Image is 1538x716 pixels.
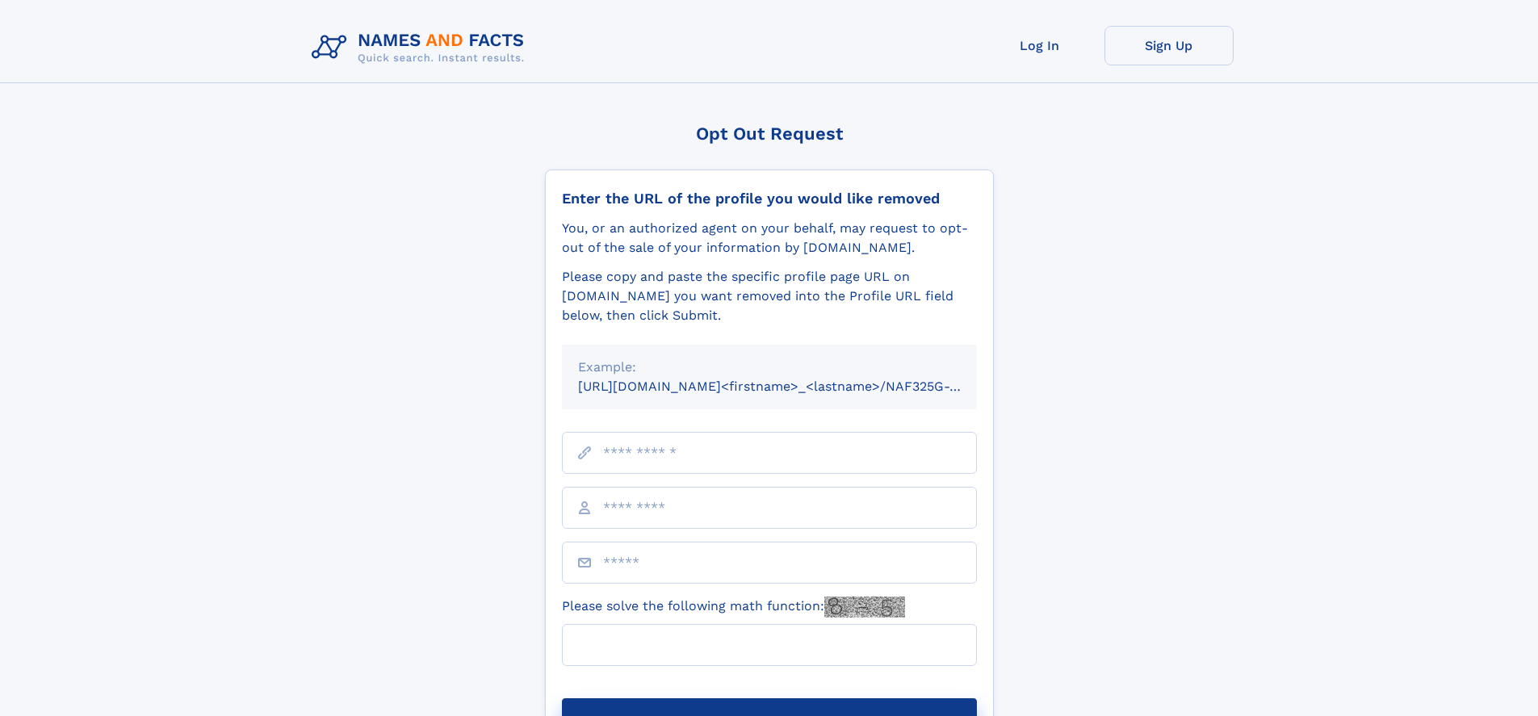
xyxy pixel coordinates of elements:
[562,597,905,618] label: Please solve the following math function:
[578,379,1008,394] small: [URL][DOMAIN_NAME]<firstname>_<lastname>/NAF325G-xxxxxxxx
[305,26,538,69] img: Logo Names and Facts
[545,124,994,144] div: Opt Out Request
[562,190,977,207] div: Enter the URL of the profile you would like removed
[562,219,977,258] div: You, or an authorized agent on your behalf, may request to opt-out of the sale of your informatio...
[975,26,1104,65] a: Log In
[578,358,961,377] div: Example:
[1104,26,1234,65] a: Sign Up
[562,267,977,325] div: Please copy and paste the specific profile page URL on [DOMAIN_NAME] you want removed into the Pr...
